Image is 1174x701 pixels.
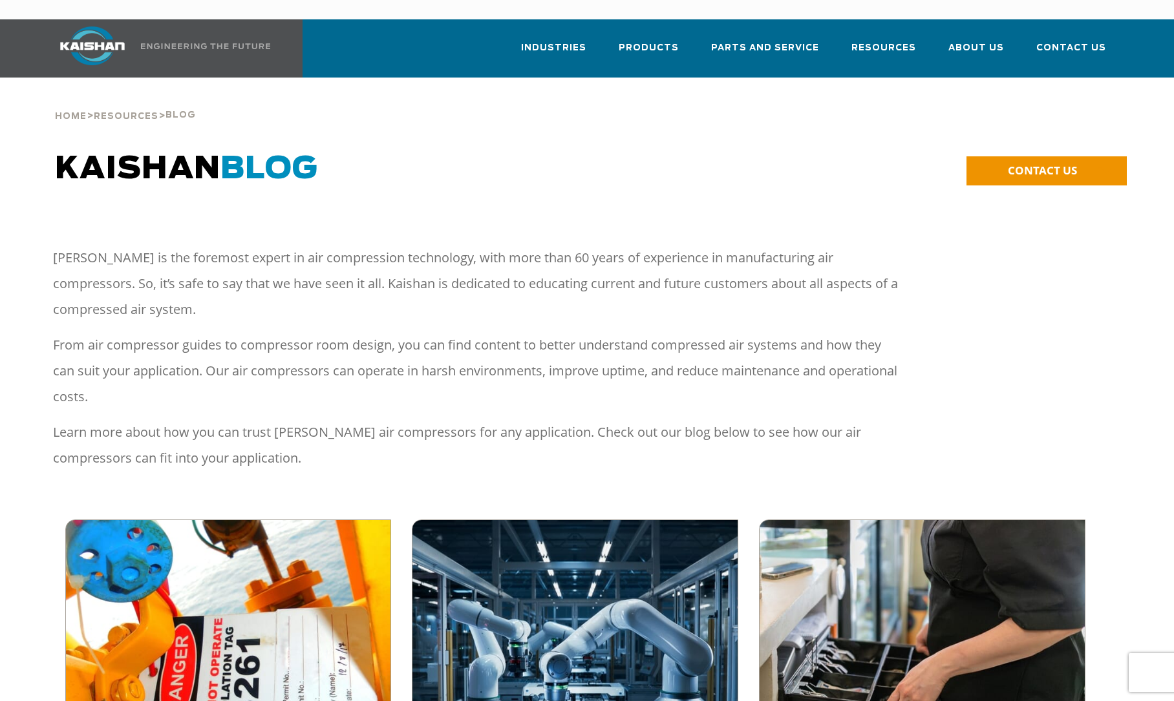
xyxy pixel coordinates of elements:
[141,43,270,49] img: Engineering the future
[521,41,586,56] span: Industries
[53,332,899,410] p: From air compressor guides to compressor room design, you can find content to better understand c...
[165,111,196,120] span: Blog
[851,31,916,75] a: Resources
[1036,31,1106,75] a: Contact Us
[619,31,679,75] a: Products
[44,26,141,65] img: kaishan logo
[948,41,1004,56] span: About Us
[53,419,899,471] p: Learn more about how you can trust [PERSON_NAME] air compressors for any application. Check out o...
[966,156,1127,185] a: CONTACT US
[55,110,87,121] a: Home
[94,110,158,121] a: Resources
[1036,41,1106,56] span: Contact Us
[619,41,679,56] span: Products
[1008,163,1077,178] span: CONTACT US
[44,19,273,78] a: Kaishan USA
[711,31,819,75] a: Parts and Service
[55,78,196,127] div: > >
[711,41,819,56] span: Parts and Service
[948,31,1004,75] a: About Us
[851,41,916,56] span: Resources
[55,112,87,121] span: Home
[55,151,849,187] h1: Kaishan
[220,154,318,185] span: BLOG
[521,31,586,75] a: Industries
[94,112,158,121] span: Resources
[53,245,899,322] p: [PERSON_NAME] is the foremost expert in air compression technology, with more than 60 years of ex...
